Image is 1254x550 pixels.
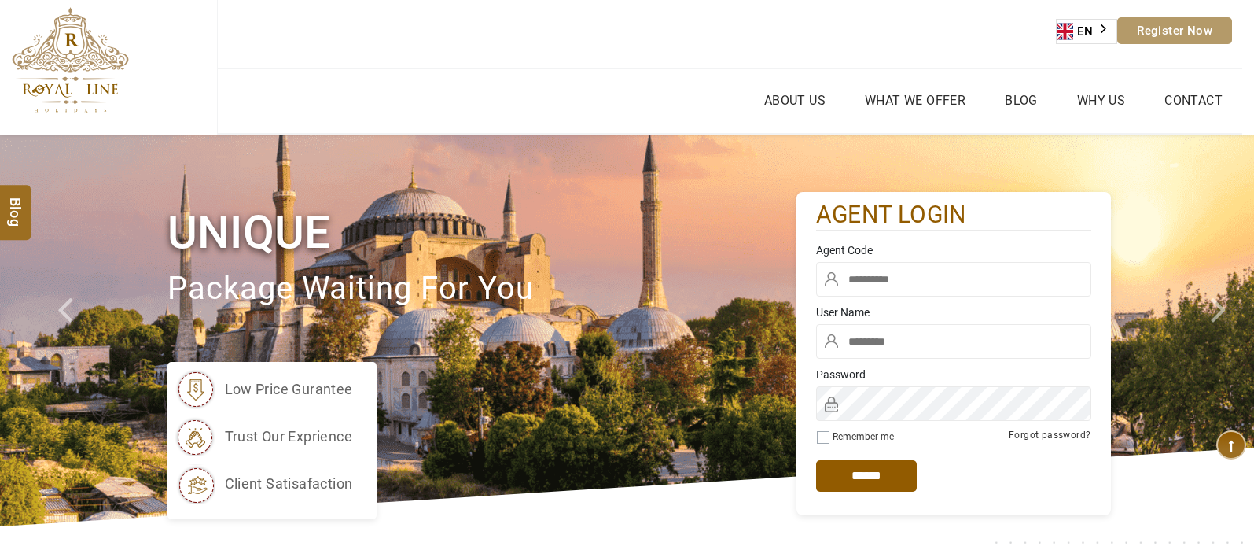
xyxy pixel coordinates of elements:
[1056,19,1117,44] div: Language
[1009,430,1090,441] a: Forgot password?
[6,197,26,210] span: Blog
[1191,135,1254,526] a: Check next image
[1056,19,1117,44] aside: Language selected: English
[1057,20,1116,43] a: EN
[816,242,1091,258] label: Agent Code
[38,135,101,526] a: Check next prev
[760,89,829,112] a: About Us
[175,417,353,456] li: trust our exprience
[167,203,796,262] h1: Unique
[1001,89,1042,112] a: Blog
[833,431,894,442] label: Remember me
[12,7,129,113] img: The Royal Line Holidays
[1160,89,1226,112] a: Contact
[167,263,796,316] p: package waiting for you
[175,464,353,504] li: client satisafaction
[175,370,353,409] li: low price gurantee
[816,200,1091,231] h2: agent login
[816,367,1091,382] label: Password
[1073,89,1129,112] a: Why Us
[1117,17,1232,44] a: Register Now
[861,89,969,112] a: What we Offer
[816,305,1091,320] label: User Name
